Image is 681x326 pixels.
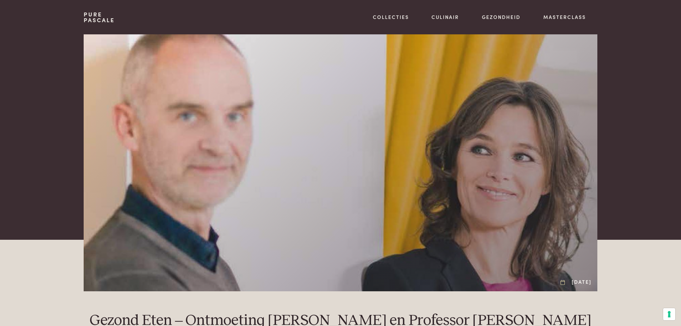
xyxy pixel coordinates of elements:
[431,13,459,21] a: Culinair
[543,13,586,21] a: Masterclass
[373,13,409,21] a: Collecties
[561,278,592,286] div: [DATE]
[84,11,115,23] a: PurePascale
[663,308,675,320] button: Uw voorkeuren voor toestemming voor trackingtechnologieën
[482,13,520,21] a: Gezondheid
